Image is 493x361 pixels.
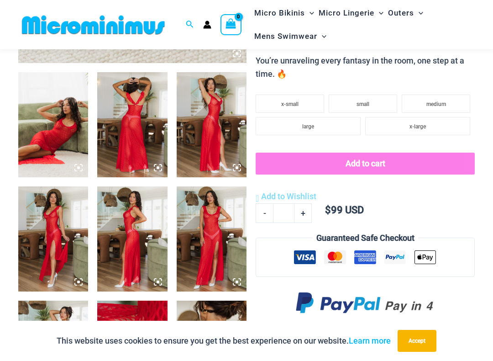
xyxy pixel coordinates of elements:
span: large [302,123,314,130]
a: Learn more [349,336,391,345]
p: This website uses cookies to ensure you get the best experience on our website. [57,334,391,348]
bdi: 99 USD [325,204,364,216]
img: Sometimes Red 587 Dress [177,186,246,292]
img: Sometimes Red 587 Dress [97,186,167,292]
img: Sometimes Red 587 Dress [18,186,88,292]
span: small [357,101,369,107]
span: x-small [281,101,299,107]
span: Menu Toggle [414,1,423,25]
img: Sometimes Red 587 Dress [97,72,167,177]
input: Product quantity [273,203,294,223]
img: Sometimes Red 587 Dress [177,72,246,177]
img: MM SHOP LOGO FLAT [18,15,168,35]
span: medium [426,101,446,107]
span: Outers [388,1,414,25]
li: medium [402,95,470,113]
a: Micro BikinisMenu ToggleMenu Toggle [252,1,316,25]
a: Account icon link [203,21,211,29]
a: Search icon link [186,19,194,31]
span: x-large [409,123,426,130]
legend: Guaranteed Safe Checkout [313,231,418,245]
a: Micro LingerieMenu ToggleMenu Toggle [316,1,386,25]
li: small [329,95,397,113]
a: OutersMenu ToggleMenu Toggle [386,1,425,25]
span: Menu Toggle [374,1,383,25]
span: Menu Toggle [317,25,326,48]
a: Mens SwimwearMenu ToggleMenu Toggle [252,25,329,48]
img: Sometimes Red 587 Dress [18,72,88,177]
button: Add to cart [256,153,475,175]
li: large [256,117,361,135]
span: Add to Wishlist [261,191,316,201]
span: Micro Lingerie [319,1,374,25]
button: Accept [398,330,436,352]
span: Menu Toggle [305,1,314,25]
span: Mens Swimwear [254,25,317,48]
li: x-small [256,95,324,113]
a: + [294,203,312,223]
a: View Shopping Cart, empty [220,14,241,35]
li: x-large [365,117,470,135]
span: Micro Bikinis [254,1,305,25]
a: Add to Wishlist [256,190,316,203]
span: $ [325,204,331,216]
a: - [256,203,273,223]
